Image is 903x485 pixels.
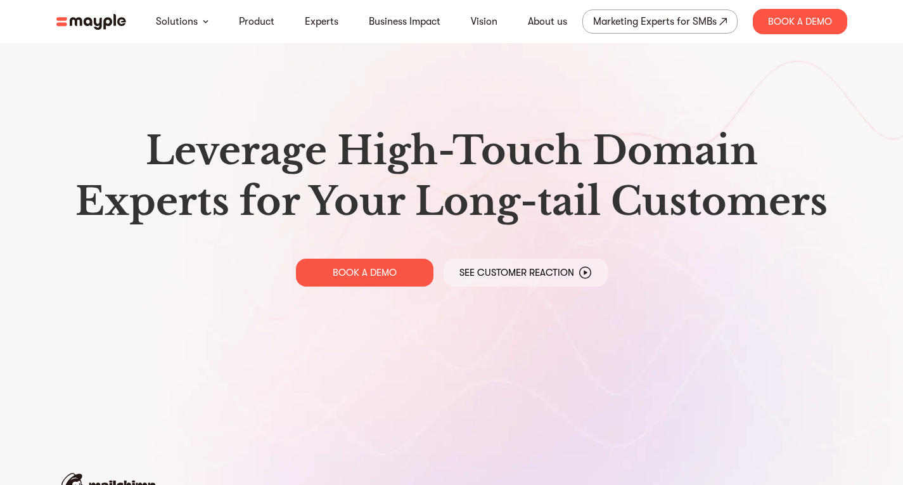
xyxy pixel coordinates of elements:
[753,9,847,34] div: Book A Demo
[67,126,837,227] h1: Leverage High-Touch Domain Experts for Your Long-tail Customers
[296,259,433,287] a: BOOK A DEMO
[528,14,567,29] a: About us
[203,20,208,23] img: arrow-down
[333,266,397,279] p: BOOK A DEMO
[56,14,126,30] img: mayple-logo
[593,13,717,30] div: Marketing Experts for SMBs
[471,14,497,29] a: Vision
[459,266,574,279] p: See Customer Reaction
[305,14,338,29] a: Experts
[239,14,274,29] a: Product
[444,259,608,287] a: See Customer Reaction
[582,10,738,34] a: Marketing Experts for SMBs
[369,14,440,29] a: Business Impact
[156,14,198,29] a: Solutions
